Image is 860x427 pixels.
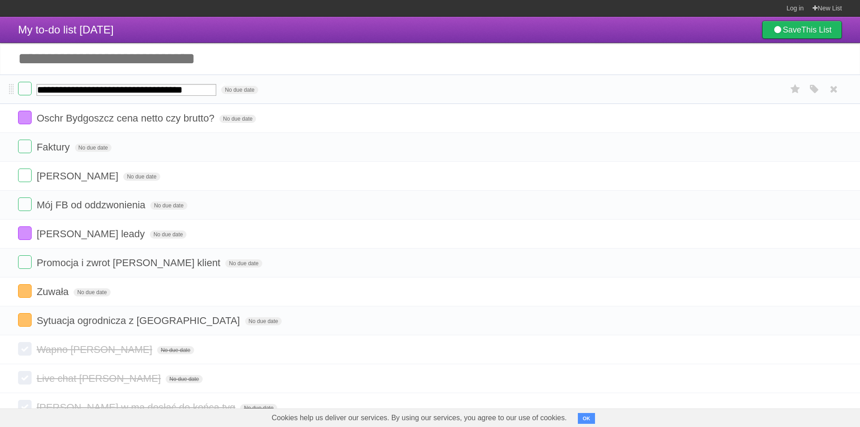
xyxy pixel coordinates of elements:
label: Done [18,284,32,298]
span: No due date [221,86,258,94]
span: Sytuacja ogrodnicza z [GEOGRAPHIC_DATA] [37,315,242,326]
label: Star task [787,82,804,97]
label: Done [18,226,32,240]
span: No due date [123,173,160,181]
label: Done [18,255,32,269]
label: Done [18,400,32,413]
span: Live chat [PERSON_NAME] [37,373,163,384]
label: Done [18,169,32,182]
span: My to-do list [DATE] [18,23,114,36]
label: Done [18,313,32,327]
span: Zuwała [37,286,71,297]
span: No due date [157,346,194,354]
a: SaveThis List [762,21,842,39]
span: Oschr Bydgoszcz cena netto czy brutto? [37,113,217,124]
span: No due date [74,288,110,296]
span: Cookies help us deliver our services. By using our services, you agree to our use of cookies. [263,409,576,427]
span: Wapno [PERSON_NAME] [37,344,154,355]
span: No due date [150,202,187,210]
span: No due date [225,259,262,267]
span: [PERSON_NAME] [37,170,121,182]
span: [PERSON_NAME] w ma dosłać do końca tyg [37,402,237,413]
label: Done [18,197,32,211]
span: No due date [75,144,112,152]
span: No due date [150,230,186,239]
label: Done [18,342,32,356]
span: Promocja i zwrot [PERSON_NAME] klient [37,257,223,268]
label: Done [18,140,32,153]
span: [PERSON_NAME] leady [37,228,147,239]
button: OK [578,413,595,424]
span: Mój FB od oddzwonienia [37,199,148,211]
span: No due date [219,115,256,123]
label: Done [18,111,32,124]
span: No due date [240,404,277,412]
b: This List [801,25,832,34]
span: No due date [245,317,282,325]
label: Done [18,371,32,385]
label: Done [18,82,32,95]
span: Faktury [37,141,72,153]
span: No due date [166,375,202,383]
